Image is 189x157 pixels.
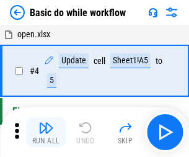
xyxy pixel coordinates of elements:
img: Skip [118,120,133,135]
div: Basic do while workflow [30,7,126,19]
div: 5 [47,73,56,88]
div: cell [94,56,105,66]
button: Run All [26,117,66,147]
button: Skip [105,117,145,147]
div: Run All [32,137,60,145]
img: Run All [38,120,53,135]
img: Main button [155,122,175,142]
img: Back [10,5,25,20]
img: Support [148,7,158,17]
div: Update [59,53,89,68]
div: Sheet1!A5 [110,53,151,68]
div: to [156,56,162,66]
span: # 4 [30,66,39,76]
div: Skip [118,137,133,145]
img: Settings menu [164,5,179,20]
span: open.xlsx [17,29,50,39]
